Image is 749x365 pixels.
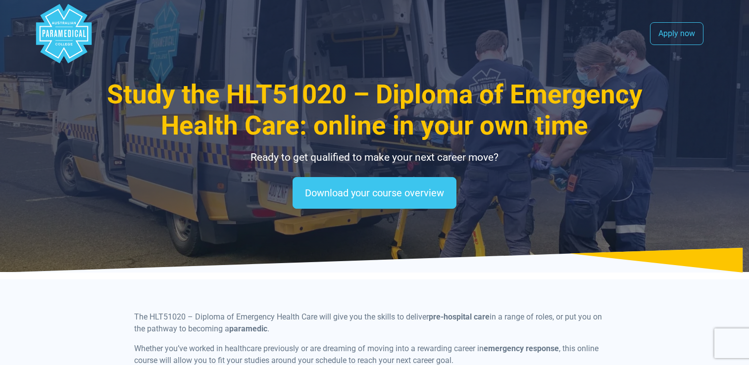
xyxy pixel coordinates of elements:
span: Whether you’ve worked in healthcare previously or are dreaming of moving into a rewarding career in [134,344,484,353]
span: . [267,324,269,333]
div: Australian Paramedical College [34,4,94,63]
b: paramedic [229,324,267,333]
p: Ready to get qualified to make your next career move? [85,150,664,166]
b: emergency response [484,344,559,353]
b: pre-hospital care [429,312,490,321]
span: The HLT51020 – Diploma of Emergency Health Care will give you the skills to deliver [134,312,429,321]
a: Download your course overview [293,177,456,209]
span: Study the HLT51020 – Diploma of Emergency Health Care: online in your own time [107,79,643,141]
a: Apply now [650,22,703,45]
